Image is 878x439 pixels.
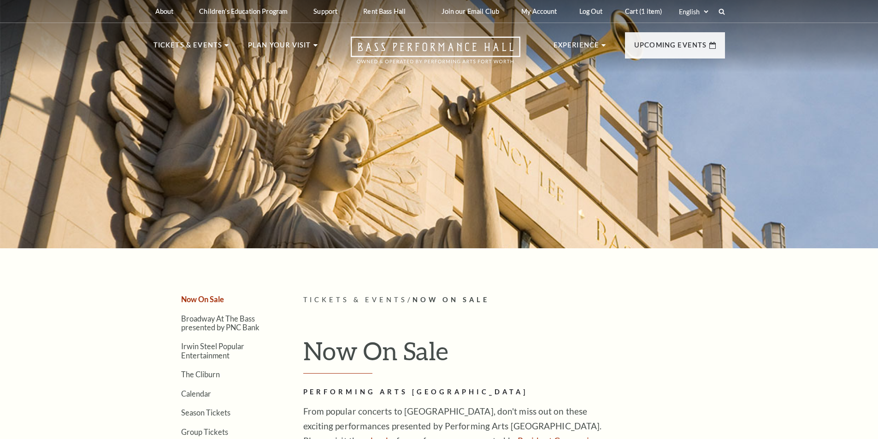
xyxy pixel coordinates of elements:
p: Plan Your Visit [248,40,311,56]
select: Select: [677,7,710,16]
p: About [155,7,174,15]
a: Now On Sale [181,295,224,304]
p: Tickets & Events [153,40,223,56]
h2: Performing Arts [GEOGRAPHIC_DATA] [303,386,603,398]
p: / [303,294,725,306]
h1: Now On Sale [303,336,725,374]
p: Upcoming Events [634,40,707,56]
a: Broadway At The Bass presented by PNC Bank [181,314,259,332]
p: Support [313,7,337,15]
a: Group Tickets [181,427,228,436]
span: Tickets & Events [303,296,408,304]
span: Now On Sale [412,296,489,304]
a: Calendar [181,389,211,398]
a: Irwin Steel Popular Entertainment [181,342,244,359]
p: Children's Education Program [199,7,288,15]
a: Season Tickets [181,408,230,417]
a: The Cliburn [181,370,220,379]
p: Rent Bass Hall [363,7,406,15]
p: Experience [554,40,600,56]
